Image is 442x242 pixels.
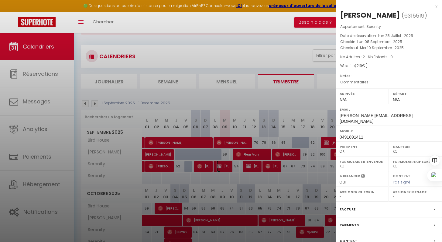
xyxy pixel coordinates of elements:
span: Nb Adultes : 2 - [340,54,393,59]
p: Checkin : [340,39,437,45]
label: Assigner Menage [393,189,438,195]
span: - [370,79,372,85]
p: Appartement : [340,24,437,30]
span: - [352,73,355,79]
p: Notes : [340,73,437,79]
span: N/A [393,97,400,102]
label: Contrat [393,173,410,177]
span: Mer 10 Septembre . 2025 [360,45,404,50]
div: x [336,3,437,10]
span: Pas signé [393,180,410,185]
label: Arrivée [340,91,385,97]
button: Ouvrir le widget de chat LiveChat [5,2,23,21]
span: Nb Enfants : 0 [368,54,393,59]
p: Commentaires : [340,79,437,85]
span: ( ) [402,11,427,20]
label: Assigner Checkin [340,189,385,195]
div: Website [340,63,437,69]
label: Facture [340,206,355,213]
label: Mobile [340,128,438,134]
label: A relancer [340,173,360,179]
label: Email [340,106,438,113]
span: N/A [340,97,347,102]
span: 6315519 [404,12,424,19]
label: Caution [393,144,438,150]
p: Checkout : [340,45,437,51]
span: 0491891411 [340,135,363,139]
span: Serenity [366,24,381,29]
i: Sélectionner OUI si vous souhaiter envoyer les séquences de messages post-checkout [361,173,365,180]
span: 219 [356,63,362,68]
div: [PERSON_NAME] [340,10,400,20]
label: Formulaire Bienvenue [340,159,385,165]
label: Paiement [340,144,385,150]
label: Paiements [340,222,359,228]
span: [PERSON_NAME][EMAIL_ADDRESS][DOMAIN_NAME] [340,113,413,124]
label: Départ [393,91,438,97]
span: Lun 28 Juillet . 2025 [378,33,413,38]
p: Date de réservation : [340,33,437,39]
label: Formulaire Checkin [393,159,438,165]
span: ( € ) [355,63,368,68]
span: Lun 08 Septembre . 2025 [357,39,402,44]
